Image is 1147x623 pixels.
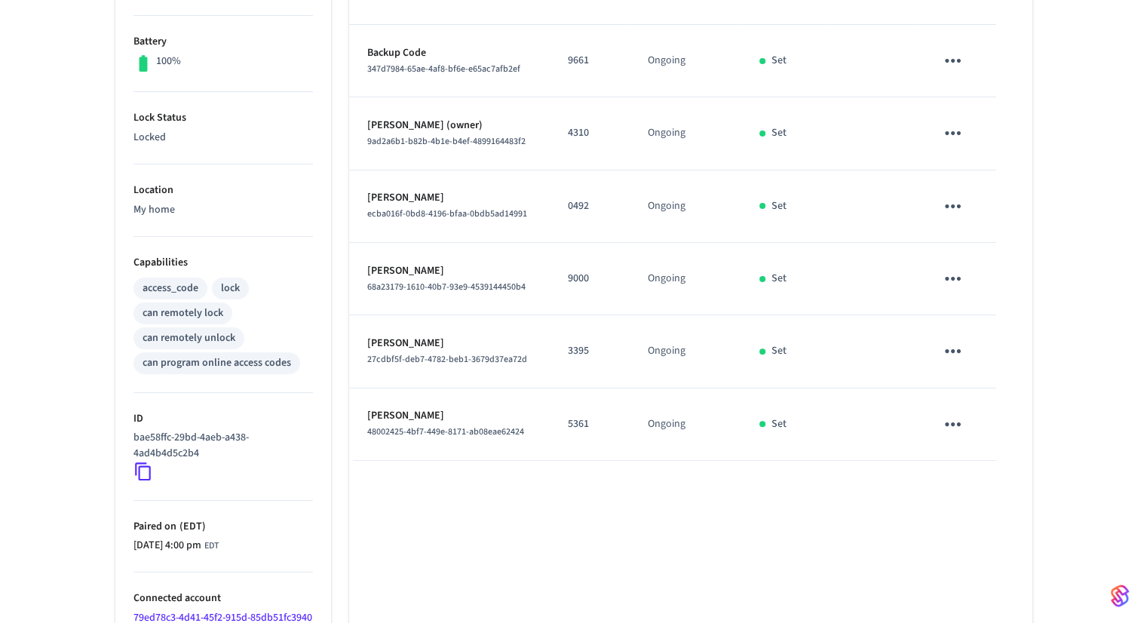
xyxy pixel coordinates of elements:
span: 48002425-4bf7-449e-8171-ab08eae62424 [367,425,524,438]
p: [PERSON_NAME] (owner) [367,118,532,133]
span: 68a23179-1610-40b7-93e9-4539144450b4 [367,281,526,293]
p: [PERSON_NAME] [367,408,532,424]
span: 9ad2a6b1-b82b-4b1e-b4ef-4899164483f2 [367,135,526,148]
p: Lock Status [133,110,313,126]
p: Set [771,125,787,141]
div: can program online access codes [143,355,291,371]
p: Set [771,53,787,69]
p: ID [133,411,313,427]
p: Set [771,343,787,359]
p: Set [771,271,787,287]
span: ( EDT ) [176,519,206,534]
p: Location [133,183,313,198]
p: Backup Code [367,45,532,61]
span: [DATE] 4:00 pm [133,538,201,554]
span: EDT [204,539,219,553]
p: My home [133,202,313,218]
p: 4310 [567,125,612,141]
p: Set [771,198,787,214]
td: Ongoing [630,388,741,461]
p: Capabilities [133,255,313,271]
p: Battery [133,34,313,50]
div: access_code [143,281,198,296]
p: Locked [133,130,313,146]
p: [PERSON_NAME] [367,190,532,206]
p: 100% [156,54,181,69]
p: 9661 [567,53,612,69]
td: Ongoing [630,170,741,243]
p: Connected account [133,591,313,606]
p: 9000 [567,271,612,287]
span: 347d7984-65ae-4af8-bf6e-e65ac7afb2ef [367,63,520,75]
p: [PERSON_NAME] [367,263,532,279]
div: lock [221,281,240,296]
td: Ongoing [630,25,741,97]
p: 5361 [567,416,612,432]
p: 0492 [567,198,612,214]
div: can remotely lock [143,305,223,321]
p: 3395 [567,343,612,359]
div: America/New_York [133,538,219,554]
td: Ongoing [630,97,741,170]
img: SeamLogoGradient.69752ec5.svg [1111,584,1129,608]
span: 27cdbf5f-deb7-4782-beb1-3679d37ea72d [367,353,527,366]
p: [PERSON_NAME] [367,336,532,351]
td: Ongoing [630,315,741,388]
div: can remotely unlock [143,330,235,346]
td: Ongoing [630,243,741,315]
span: ecba016f-0bd8-4196-bfaa-0bdb5ad14991 [367,207,527,220]
p: Paired on [133,519,313,535]
p: Set [771,416,787,432]
p: bae58ffc-29bd-4aeb-a438-4ad4b4d5c2b4 [133,430,307,462]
